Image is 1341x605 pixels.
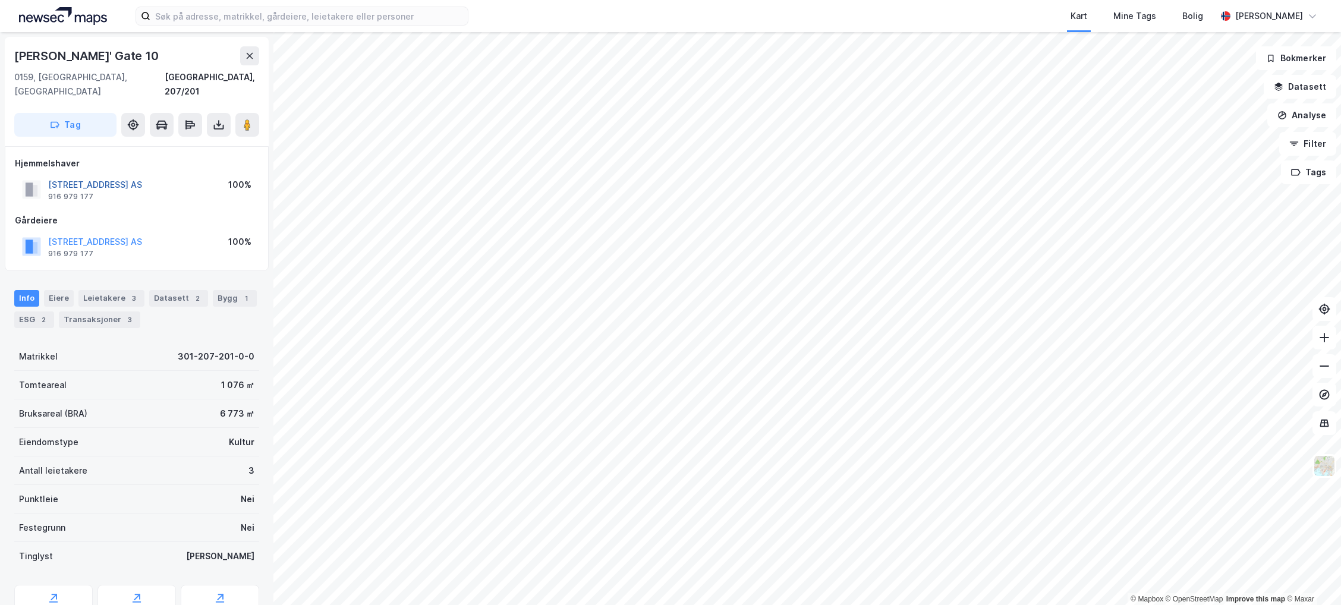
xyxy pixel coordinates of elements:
div: Hjemmelshaver [15,156,259,171]
div: 916 979 177 [48,249,93,259]
div: Info [14,290,39,307]
input: Søk på adresse, matrikkel, gårdeiere, leietakere eller personer [150,7,468,25]
div: 916 979 177 [48,192,93,201]
button: Tags [1281,160,1336,184]
button: Tag [14,113,117,137]
div: Nei [241,521,254,535]
img: logo.a4113a55bc3d86da70a041830d287a7e.svg [19,7,107,25]
div: 0159, [GEOGRAPHIC_DATA], [GEOGRAPHIC_DATA] [14,70,165,99]
div: Kultur [229,435,254,449]
iframe: Chat Widget [1282,548,1341,605]
div: Eiendomstype [19,435,78,449]
div: 100% [228,178,251,192]
div: 2 [191,292,203,304]
div: 3 [248,464,254,478]
img: Z [1313,455,1336,477]
div: ESG [14,311,54,328]
a: OpenStreetMap [1166,595,1223,603]
div: Tomteareal [19,378,67,392]
div: 100% [228,235,251,249]
div: Kontrollprogram for chat [1282,548,1341,605]
div: Kart [1071,9,1087,23]
div: [GEOGRAPHIC_DATA], 207/201 [165,70,259,99]
div: Bruksareal (BRA) [19,407,87,421]
div: Festegrunn [19,521,65,535]
div: Transaksjoner [59,311,140,328]
div: 3 [128,292,140,304]
div: Mine Tags [1113,9,1156,23]
div: 6 773 ㎡ [220,407,254,421]
div: 301-207-201-0-0 [178,349,254,364]
div: Matrikkel [19,349,58,364]
div: Datasett [149,290,208,307]
div: [PERSON_NAME] [186,549,254,563]
a: Mapbox [1131,595,1163,603]
div: 1 076 ㎡ [221,378,254,392]
button: Analyse [1267,103,1336,127]
div: Leietakere [78,290,144,307]
div: Tinglyst [19,549,53,563]
div: Punktleie [19,492,58,506]
div: Gårdeiere [15,213,259,228]
button: Filter [1279,132,1336,156]
button: Datasett [1264,75,1336,99]
div: [PERSON_NAME] [1235,9,1303,23]
div: 3 [124,314,136,326]
div: 2 [37,314,49,326]
a: Improve this map [1226,595,1285,603]
div: [PERSON_NAME]' Gate 10 [14,46,161,65]
div: Nei [241,492,254,506]
div: Bygg [213,290,257,307]
div: Bolig [1182,9,1203,23]
div: Antall leietakere [19,464,87,478]
div: 1 [240,292,252,304]
button: Bokmerker [1256,46,1336,70]
div: Eiere [44,290,74,307]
